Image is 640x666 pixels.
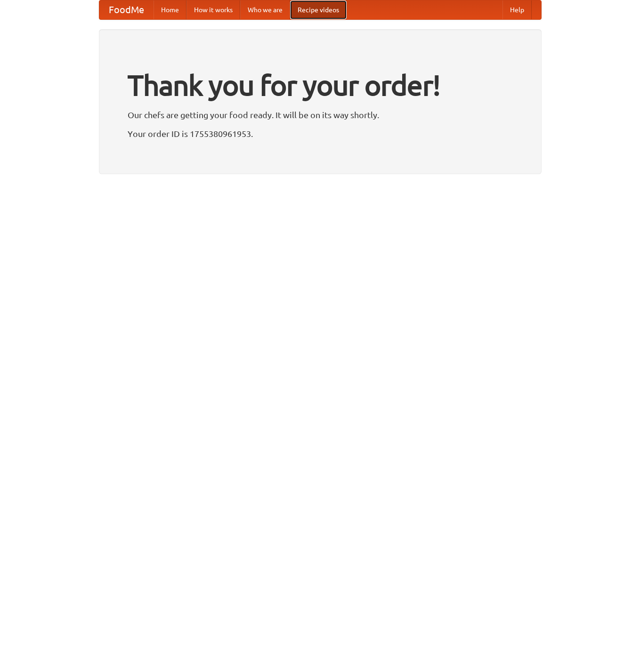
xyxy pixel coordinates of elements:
[154,0,186,19] a: Home
[502,0,532,19] a: Help
[290,0,347,19] a: Recipe videos
[99,0,154,19] a: FoodMe
[128,127,513,141] p: Your order ID is 1755380961953.
[240,0,290,19] a: Who we are
[128,108,513,122] p: Our chefs are getting your food ready. It will be on its way shortly.
[128,63,513,108] h1: Thank you for your order!
[186,0,240,19] a: How it works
